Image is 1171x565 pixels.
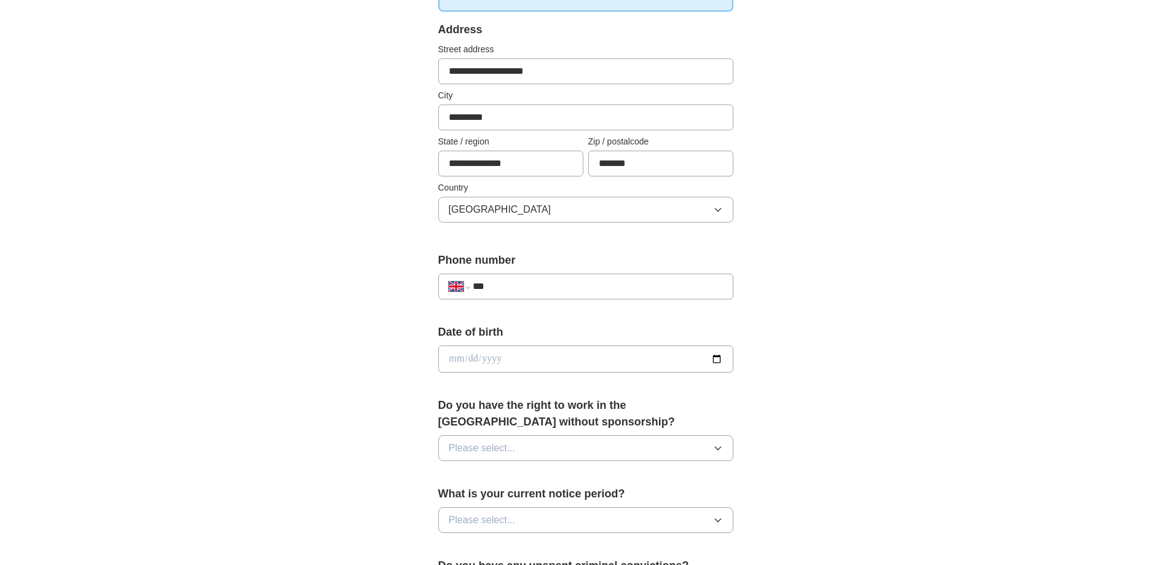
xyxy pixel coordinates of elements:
button: Please select... [438,435,733,461]
button: [GEOGRAPHIC_DATA] [438,197,733,223]
label: Date of birth [438,324,733,341]
label: State / region [438,135,583,148]
span: Please select... [449,513,516,527]
div: Address [438,22,733,38]
span: Please select... [449,441,516,456]
button: Please select... [438,507,733,533]
label: Do you have the right to work in the [GEOGRAPHIC_DATA] without sponsorship? [438,397,733,430]
label: Country [438,181,733,194]
span: [GEOGRAPHIC_DATA] [449,202,551,217]
label: Phone number [438,252,733,269]
label: Street address [438,43,733,56]
label: City [438,89,733,102]
label: Zip / postalcode [588,135,733,148]
label: What is your current notice period? [438,486,733,502]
